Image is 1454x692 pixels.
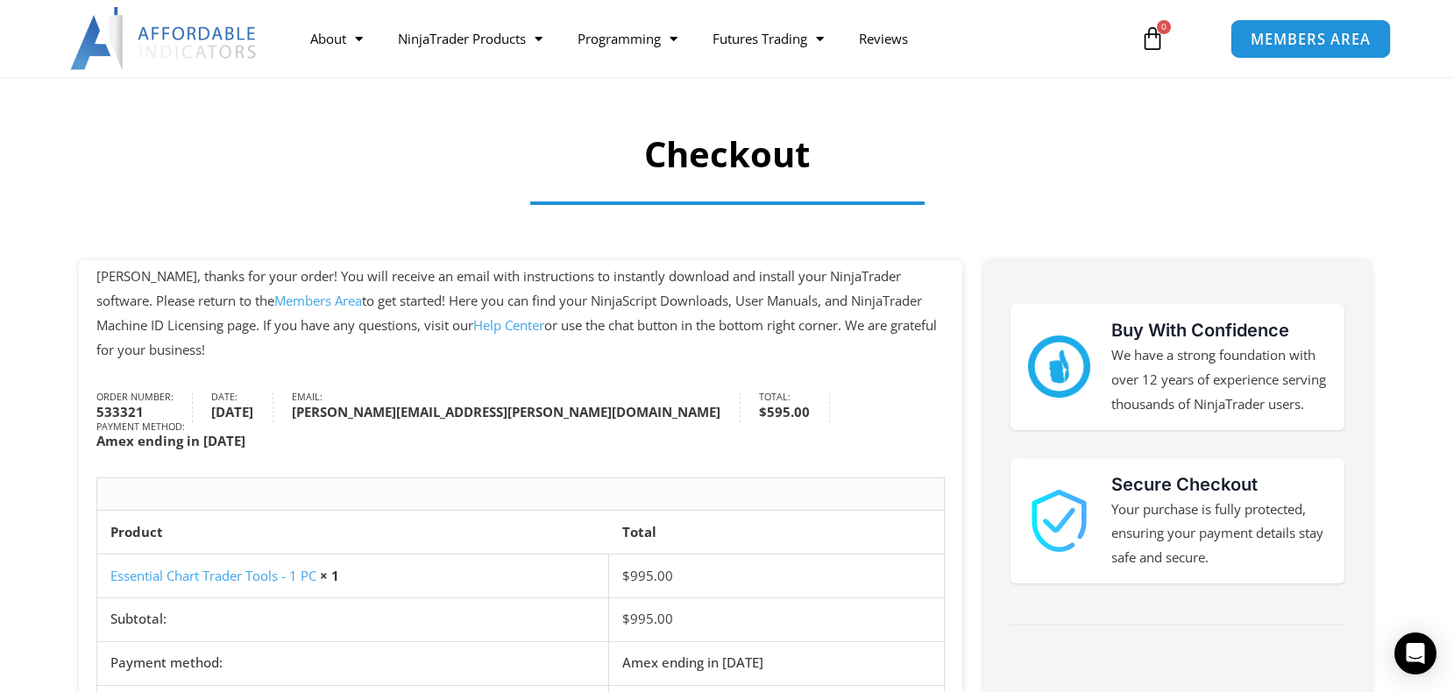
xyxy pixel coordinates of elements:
a: MEMBERS AREA [1231,18,1391,58]
th: Product [97,511,609,554]
a: Futures Trading [695,18,841,59]
p: [PERSON_NAME], thanks for your order! You will receive an email with instructions to instantly do... [96,265,945,362]
span: $ [622,610,630,627]
img: LogoAI | Affordable Indicators – NinjaTrader [70,7,259,70]
span: 0 [1157,20,1171,34]
td: Amex ending in [DATE] [609,641,944,685]
strong: 533321 [96,402,174,422]
li: Email: [292,392,740,421]
li: Total: [759,392,829,421]
strong: Amex ending in [DATE] [96,431,245,451]
h3: Buy With Confidence [1111,317,1327,343]
a: Reviews [841,18,926,59]
a: Help Center [473,316,544,334]
bdi: 595.00 [759,403,810,420]
p: We have a strong foundation with over 12 years of experience serving thousands of NinjaTrader users. [1111,343,1327,417]
th: Payment method: [97,641,609,685]
li: Date: [211,392,273,421]
a: Members Area [274,292,362,309]
strong: [DATE] [211,402,253,422]
nav: Menu [293,18,1120,59]
th: Total [609,511,944,554]
a: About [293,18,380,59]
bdi: 995.00 [622,567,673,584]
span: $ [622,567,630,584]
strong: × 1 [320,567,339,584]
img: mark thumbs good 43913 | Affordable Indicators – NinjaTrader [1028,335,1090,398]
span: $ [759,403,767,420]
span: MEMBERS AREA [1251,32,1371,46]
a: NinjaTrader Products [380,18,560,59]
img: 1000913 | Affordable Indicators – NinjaTrader [1028,490,1090,552]
span: 995.00 [622,610,673,627]
li: Payment method: [96,422,264,451]
a: Essential Chart Trader Tools - 1 PC [110,567,316,584]
li: Order number: [96,392,193,421]
a: 0 [1114,13,1191,64]
strong: [PERSON_NAME][EMAIL_ADDRESS][PERSON_NAME][DOMAIN_NAME] [292,402,720,422]
div: Open Intercom Messenger [1394,632,1436,674]
h1: Checkout [146,130,1308,179]
a: Programming [560,18,695,59]
h3: Secure Checkout [1111,471,1327,498]
th: Subtotal: [97,597,609,641]
p: Your purchase is fully protected, ensuring your payment details stay safe and secure. [1111,498,1327,571]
